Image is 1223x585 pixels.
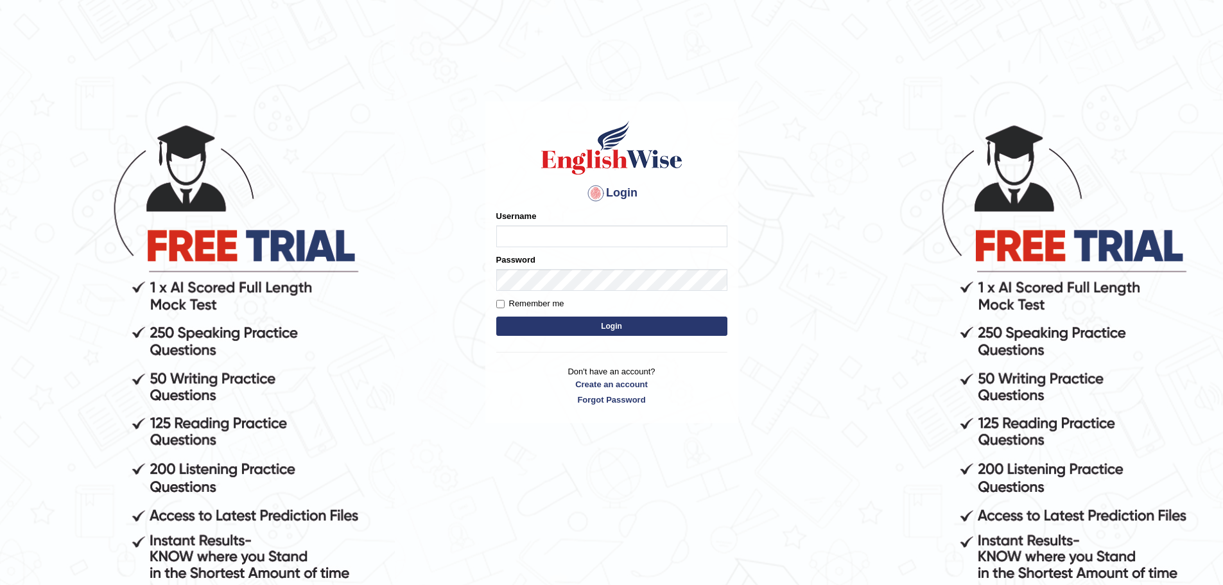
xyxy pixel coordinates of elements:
img: Logo of English Wise sign in for intelligent practice with AI [539,119,685,177]
label: Remember me [496,297,564,310]
a: Forgot Password [496,394,727,406]
p: Don't have an account? [496,365,727,405]
a: Create an account [496,378,727,390]
button: Login [496,317,727,336]
input: Remember me [496,300,505,308]
label: Username [496,210,537,222]
h4: Login [496,183,727,204]
label: Password [496,254,535,266]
